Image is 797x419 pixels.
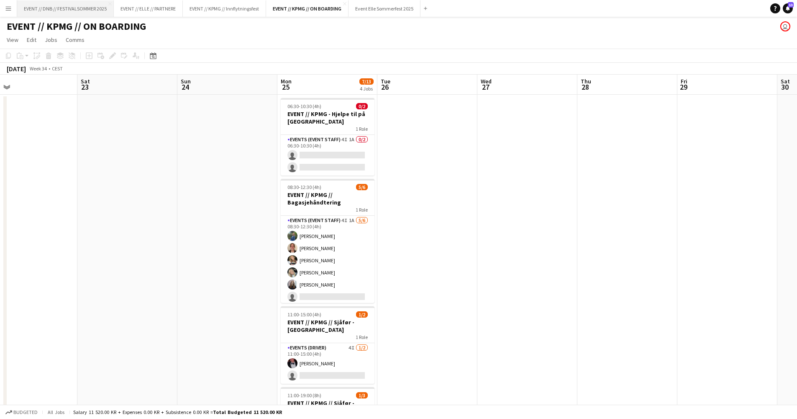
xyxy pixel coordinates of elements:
span: 25 [279,82,292,92]
h3: EVENT // KPMG // Sjåfør - [GEOGRAPHIC_DATA] [281,399,374,414]
button: EVENT // KPMG // Innflytningsfest [183,0,266,17]
span: Week 34 [28,65,49,72]
button: EVENT // DNB // FESTIVALSOMMER 2025 [17,0,114,17]
div: Salary 11 520.00 KR + Expenses 0.00 KR + Subsistence 0.00 KR = [73,409,282,415]
span: 13 [788,2,794,8]
app-card-role: Events (Event Staff)4I1A0/206:30-10:30 (4h) [281,135,374,176]
span: 23 [79,82,90,92]
span: Total Budgeted 11 520.00 KR [213,409,282,415]
span: 27 [479,82,492,92]
span: Fri [681,78,687,85]
app-job-card: 08:30-12:30 (4h)5/6EVENT // KPMG // Bagasjehåndtering1 RoleEvents (Event Staff)4I1A5/608:30-12:30... [281,179,374,303]
span: View [7,36,18,44]
h3: EVENT // KPMG // Bagasjehåndtering [281,191,374,206]
span: 1 Role [356,334,368,340]
button: EVENT // KPMG // ON BOARDING [266,0,349,17]
span: 11:00-19:00 (8h) [287,392,321,398]
button: EVENT // ELLE // PARTNERE [114,0,183,17]
div: CEST [52,65,63,72]
span: 24 [179,82,191,92]
a: Comms [62,34,88,45]
span: 08:30-12:30 (4h) [287,184,321,190]
span: Sat [81,78,90,85]
span: All jobs [46,409,66,415]
button: Budgeted [4,408,39,417]
span: 29 [679,82,687,92]
span: Sat [781,78,790,85]
span: 26 [379,82,390,92]
span: 7/13 [359,78,374,85]
app-user-avatar: Daniel Andersen [780,21,790,31]
span: 30 [779,82,790,92]
a: Edit [23,34,40,45]
h1: EVENT // KPMG // ON BOARDING [7,20,146,33]
span: Jobs [45,36,57,44]
span: 1 Role [356,207,368,213]
span: 1/2 [356,311,368,318]
app-card-role: Events (Event Staff)4I1A5/608:30-12:30 (4h)[PERSON_NAME][PERSON_NAME][PERSON_NAME][PERSON_NAME][P... [281,216,374,305]
h3: EVENT // KPMG // Sjåfør - [GEOGRAPHIC_DATA] [281,318,374,334]
a: 13 [783,3,793,13]
div: 4 Jobs [360,85,373,92]
span: Tue [381,78,390,85]
app-card-role: Events (Driver)4I1/211:00-15:00 (4h)[PERSON_NAME] [281,343,374,384]
span: Thu [581,78,591,85]
span: Wed [481,78,492,85]
span: Comms [66,36,85,44]
span: 5/6 [356,184,368,190]
span: Sun [181,78,191,85]
span: 06:30-10:30 (4h) [287,103,321,109]
span: Budgeted [13,409,38,415]
span: 11:00-15:00 (4h) [287,311,321,318]
span: 28 [579,82,591,92]
button: Event Elle Sommerfest 2025 [349,0,420,17]
span: Mon [281,78,292,85]
a: Jobs [41,34,61,45]
div: [DATE] [7,65,26,73]
a: View [3,34,22,45]
span: 0/2 [356,103,368,109]
span: Edit [27,36,36,44]
app-job-card: 06:30-10:30 (4h)0/2EVENT // KPMG - Hjelpe til på [GEOGRAPHIC_DATA]1 RoleEvents (Event Staff)4I1A0... [281,98,374,176]
app-job-card: 11:00-15:00 (4h)1/2EVENT // KPMG // Sjåfør - [GEOGRAPHIC_DATA]1 RoleEvents (Driver)4I1/211:00-15:... [281,306,374,384]
span: 1 Role [356,126,368,132]
h3: EVENT // KPMG - Hjelpe til på [GEOGRAPHIC_DATA] [281,110,374,125]
span: 1/3 [356,392,368,398]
